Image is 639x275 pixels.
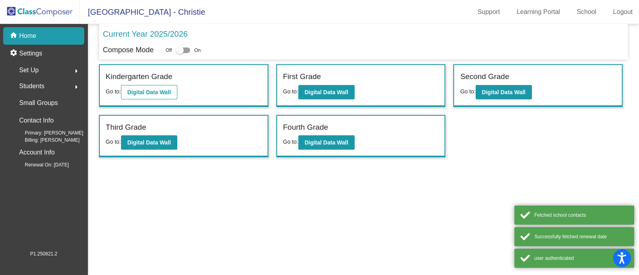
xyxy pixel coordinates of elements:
b: Digital Data Wall [305,139,348,146]
p: Compose Mode [103,45,154,55]
b: Digital Data Wall [482,89,526,95]
mat-icon: home [10,31,19,41]
span: Primary: [PERSON_NAME] [12,129,83,137]
b: Digital Data Wall [127,89,171,95]
span: Go to: [283,88,298,95]
p: Home [19,31,36,41]
mat-icon: arrow_right [71,82,81,92]
mat-icon: arrow_right [71,66,81,76]
a: Learning Portal [510,6,567,18]
a: School [570,6,603,18]
button: Digital Data Wall [121,85,177,99]
span: Set Up [19,65,39,76]
span: On [194,47,200,54]
button: Digital Data Wall [476,85,532,99]
span: Go to: [106,138,121,145]
p: Small Groups [19,97,58,109]
span: Go to: [460,88,475,95]
span: Off [166,47,172,54]
span: Billing: [PERSON_NAME] [12,137,79,144]
label: Second Grade [460,71,509,83]
b: Digital Data Wall [127,139,171,146]
div: Successfully fetched renewal date [534,233,628,240]
mat-icon: settings [10,49,19,58]
span: Renewal On: [DATE] [12,161,69,168]
button: Digital Data Wall [298,85,355,99]
p: Current Year 2025/2026 [103,28,188,40]
button: Digital Data Wall [121,135,177,150]
div: user authenticated [534,255,628,262]
div: Fetched school contacts [534,212,628,219]
p: Account Info [19,147,55,158]
button: Digital Data Wall [298,135,355,150]
a: Support [471,6,506,18]
a: Logout [607,6,639,18]
p: Contact Info [19,115,54,126]
p: Settings [19,49,42,58]
span: Go to: [106,88,121,95]
label: Fourth Grade [283,122,328,133]
span: [GEOGRAPHIC_DATA] - Christie [80,6,205,18]
b: Digital Data Wall [305,89,348,95]
label: Kindergarten Grade [106,71,173,83]
label: First Grade [283,71,321,83]
label: Third Grade [106,122,146,133]
span: Students [19,81,44,92]
span: Go to: [283,138,298,145]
